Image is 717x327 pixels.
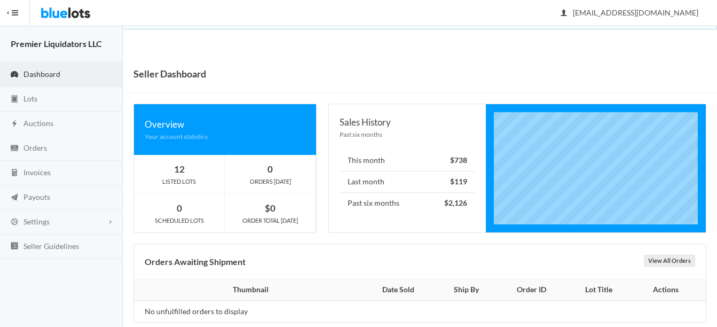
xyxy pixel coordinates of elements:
ion-icon: cog [9,217,20,228]
strong: 0 [177,203,182,214]
th: Ship By [436,279,497,301]
span: Orders [23,143,47,152]
ion-icon: clipboard [9,95,20,105]
th: Order ID [497,279,566,301]
h1: Seller Dashboard [133,66,206,82]
ion-icon: flash [9,119,20,129]
span: Seller Guidelines [23,242,79,251]
span: Auctions [23,119,53,128]
strong: $738 [450,155,467,165]
div: LISTED LOTS [134,177,224,186]
ion-icon: person [558,9,569,19]
td: No unfulfilled orders to display [134,301,361,322]
a: View All Orders [644,255,695,267]
span: Settings [23,217,50,226]
strong: 12 [174,163,185,175]
li: This month [340,150,475,172]
th: Lot Title [566,279,632,301]
ion-icon: speedometer [9,70,20,80]
ion-icon: list box [9,242,20,252]
span: Invoices [23,168,51,177]
span: [EMAIL_ADDRESS][DOMAIN_NAME] [561,8,698,17]
div: ORDERS [DATE] [225,177,316,186]
div: Sales History [340,115,475,129]
div: ORDER TOTAL [DATE] [225,216,316,225]
div: Your account statistics [145,131,305,142]
strong: $2,126 [444,198,467,207]
b: Orders Awaiting Shipment [145,256,246,267]
li: Last month [340,171,475,193]
th: Thumbnail [134,279,361,301]
strong: 0 [267,163,273,175]
div: Past six months [340,129,475,139]
span: Payouts [23,192,50,201]
ion-icon: paper plane [9,193,20,203]
span: Dashboard [23,69,60,79]
div: Overview [145,117,305,131]
th: Actions [632,279,706,301]
div: SCHEDULED LOTS [134,216,224,225]
span: Lots [23,94,37,103]
strong: $0 [265,203,275,214]
ion-icon: cash [9,144,20,154]
th: Date Sold [361,279,436,301]
ion-icon: calculator [9,168,20,178]
li: Past six months [340,192,475,214]
strong: $119 [450,177,467,186]
strong: Premier Liquidators LLC [11,38,102,49]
